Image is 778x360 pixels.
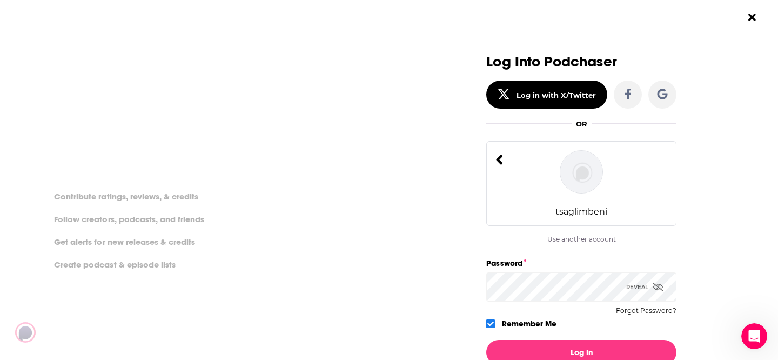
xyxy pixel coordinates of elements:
[15,322,119,343] img: Podchaser - Follow, Share and Rate Podcasts
[486,81,607,109] button: Log in with X/Twitter
[100,57,206,72] a: create an account
[576,119,587,128] div: OR
[741,323,767,349] iframe: Intercom live chat
[560,150,603,194] img: tsaglimbeni
[555,206,607,217] div: tsaglimbeni
[48,189,206,203] li: Contribute ratings, reviews, & credits
[742,7,762,28] button: Close Button
[517,91,596,99] div: Log in with X/Twitter
[48,235,203,249] li: Get alerts for new releases & credits
[616,307,676,315] button: Forgot Password?
[486,256,676,270] label: Password
[15,322,110,343] a: Podchaser - Follow, Share and Rate Podcasts
[486,54,676,70] h3: Log Into Podchaser
[486,235,676,243] div: Use another account
[626,272,663,302] div: Reveal
[48,257,183,271] li: Create podcast & episode lists
[502,317,556,331] label: Remember Me
[48,212,212,226] li: Follow creators, podcasts, and friends
[48,170,264,181] li: On Podchaser you can:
